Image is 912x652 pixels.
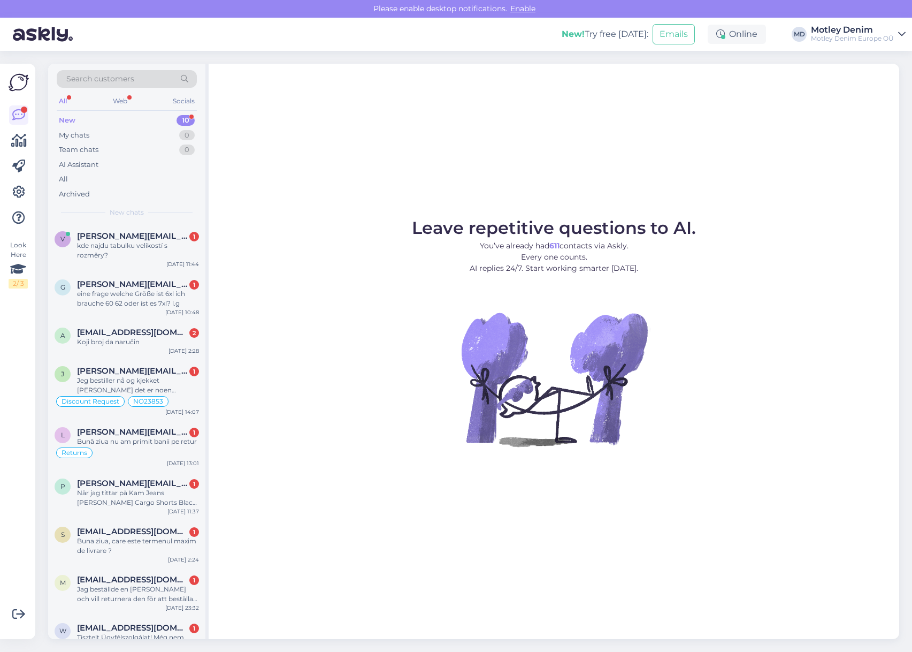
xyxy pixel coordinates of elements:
a: Motley DenimMotley Denim Europe OÜ [811,26,906,43]
span: New chats [110,208,144,217]
div: När jag tittar på Kam Jeans [PERSON_NAME] Cargo Shorts Black - Shorts med benfickorna så får jag ... [77,488,199,507]
div: Socials [171,94,197,108]
div: Buna ziua, care este termenul maxim de livrare ? [77,536,199,556]
div: kde najdu tabulku velikostí s rozměry? [77,241,199,260]
div: [DATE] 14:07 [165,408,199,416]
span: weichrenata2012@gmail.com [77,623,188,633]
span: angelodrazin@gmail.com [77,328,188,337]
div: [DATE] 23:32 [165,604,199,612]
span: NO23853 [133,398,163,405]
span: Discount Request [62,398,119,405]
span: s [61,530,65,539]
div: [DATE] 2:24 [168,556,199,564]
span: mohammadalshalian67@gmail.com [77,575,188,585]
div: Jag beställde en [PERSON_NAME] och vill returnera den för att beställa en [GEOGRAPHIC_DATA]. Retu... [77,585,199,604]
div: Motley Denim Europe OÜ [811,34,894,43]
span: g [60,283,65,291]
span: jon.a.berle@gmail.com [77,366,188,376]
div: 1 [189,527,199,537]
div: My chats [59,130,89,141]
div: New [59,115,75,126]
span: vaclav.silhan@seznam.cz [77,231,188,241]
div: 1 [189,624,199,633]
span: m [60,579,66,587]
div: [DATE] 10:48 [165,308,199,316]
div: 0 [179,130,195,141]
div: Archived [59,189,90,200]
span: glende.wiesbaden@web.de [77,279,188,289]
div: Web [111,94,129,108]
span: w [59,627,66,635]
div: Try free [DATE]: [562,28,648,41]
div: Jeg bestiller nå og kjekket [PERSON_NAME] det er noen [PERSON_NAME] dere sender [PERSON_NAME] 2 [... [77,376,199,395]
span: p [60,482,65,490]
span: a [60,331,65,339]
div: 1 [189,479,199,489]
span: leonida.mihai@gmail.com [77,427,188,437]
div: 1 [189,575,199,585]
div: 2 / 3 [9,279,28,289]
div: Motley Denim [811,26,894,34]
img: No Chat active [458,283,650,475]
div: [DATE] 2:28 [168,347,199,355]
div: eine frage welche Größe ist 6xl ich brauche 60 62 oder ist es 7xl? l.g [77,289,199,308]
div: [DATE] 13:01 [167,459,199,467]
div: All [59,174,68,185]
div: Online [708,25,766,44]
span: j [61,370,64,378]
span: saraoluadriana@yahoo.com [77,527,188,536]
img: Askly Logo [9,72,29,93]
div: [DATE] 11:44 [166,260,199,268]
b: New! [562,29,585,39]
span: peter@peternilson.se [77,479,188,488]
div: Koji broj da naručin [77,337,199,347]
div: 2 [189,328,199,338]
div: Team chats [59,145,98,155]
div: All [57,94,69,108]
div: 0 [179,145,195,155]
div: 10 [177,115,195,126]
div: 1 [189,232,199,241]
span: Leave repetitive questions to AI. [412,217,696,238]
div: AI Assistant [59,160,98,170]
div: 1 [189,280,199,290]
p: You’ve already had contacts via Askly. Every one counts. AI replies 24/7. Start working smarter [... [412,240,696,274]
div: 1 [189,367,199,376]
button: Emails [653,24,695,44]
span: Search customers [66,73,134,85]
span: Returns [62,450,87,456]
span: v [60,235,65,243]
div: [DATE] 11:37 [167,507,199,515]
div: 1 [189,428,199,437]
b: 611 [549,241,560,251]
div: MD [792,27,807,42]
span: Enable [507,4,539,13]
div: Tisztelt Ügyfélszolgálat! Még nem vásároltunk Önöktől. Amennyiben nem jó valamelyik termék, hogya... [77,633,199,652]
div: Look Here [9,240,28,289]
div: Bună ziua nu am primit banii pe retur [77,437,199,446]
span: l [61,431,65,439]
